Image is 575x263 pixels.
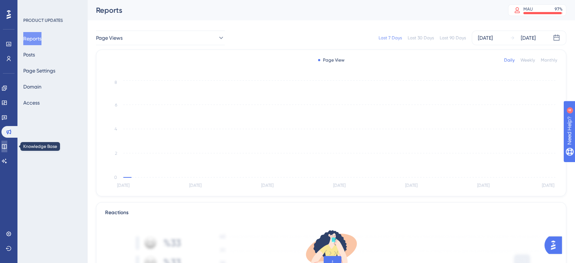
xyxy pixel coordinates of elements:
button: Access [23,96,40,109]
div: Last 7 Days [379,35,402,41]
div: [DATE] [521,34,536,42]
div: MAU [523,6,533,12]
tspan: [DATE] [261,183,273,188]
tspan: [DATE] [477,183,490,188]
tspan: 8 [115,80,117,85]
div: Reactions [105,208,557,217]
div: [DATE] [478,34,493,42]
div: Weekly [520,57,535,63]
tspan: [DATE] [117,183,129,188]
span: Need Help? [17,2,45,11]
tspan: [DATE] [189,183,201,188]
button: Page Settings [23,64,55,77]
tspan: 0 [114,175,117,180]
div: Monthly [541,57,557,63]
button: Domain [23,80,41,93]
button: Reports [23,32,41,45]
span: Page Views [96,34,123,42]
button: Posts [23,48,35,61]
div: Page View [318,57,344,63]
tspan: [DATE] [405,183,418,188]
div: 97 % [555,6,563,12]
div: Reports [96,5,490,15]
tspan: 2 [115,151,117,156]
tspan: 4 [115,126,117,131]
tspan: [DATE] [333,183,346,188]
iframe: UserGuiding AI Assistant Launcher [544,234,566,256]
tspan: [DATE] [542,183,554,188]
div: PRODUCT UPDATES [23,17,63,23]
button: Page Views [96,31,225,45]
div: Last 30 Days [408,35,434,41]
tspan: 6 [115,102,117,107]
div: Daily [504,57,515,63]
div: 4 [51,4,53,9]
div: Last 90 Days [440,35,466,41]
